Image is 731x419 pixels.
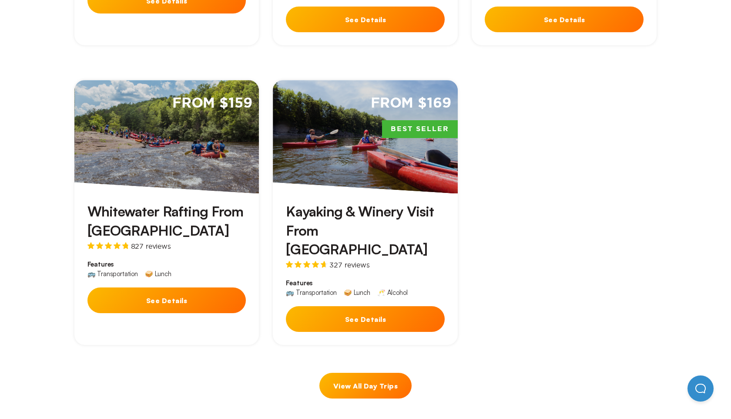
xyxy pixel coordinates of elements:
button: See Details [485,7,644,32]
div: 🥪 Lunch [145,270,171,277]
span: Best Seller [382,120,458,139]
button: See Details [286,306,445,332]
div: 🥪 Lunch [344,289,370,296]
div: 🚌 Transportation [87,270,138,277]
button: See Details [87,287,246,313]
h3: Kayaking & Winery Visit From [GEOGRAPHIC_DATA] [286,202,445,259]
span: 827 reviews [131,243,171,250]
div: 🚌 Transportation [286,289,336,296]
button: See Details [286,7,445,32]
div: 🥂 Alcohol [377,289,408,296]
span: 327 reviews [329,261,369,268]
h3: Whitewater Rafting From [GEOGRAPHIC_DATA] [87,202,246,240]
span: Features [87,260,246,269]
iframe: Help Scout Beacon - Open [687,375,714,402]
a: View All Day Trips [319,373,412,399]
a: From $169Best SellerKayaking & Winery Visit From [GEOGRAPHIC_DATA]327 reviewsFeatures🚌 Transporta... [273,80,458,345]
span: From $169 [371,94,451,113]
a: From $159Whitewater Rafting From [GEOGRAPHIC_DATA]827 reviewsFeatures🚌 Transportation🥪 LunchSee D... [74,80,259,345]
span: Features [286,279,445,287]
span: From $159 [172,94,252,113]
